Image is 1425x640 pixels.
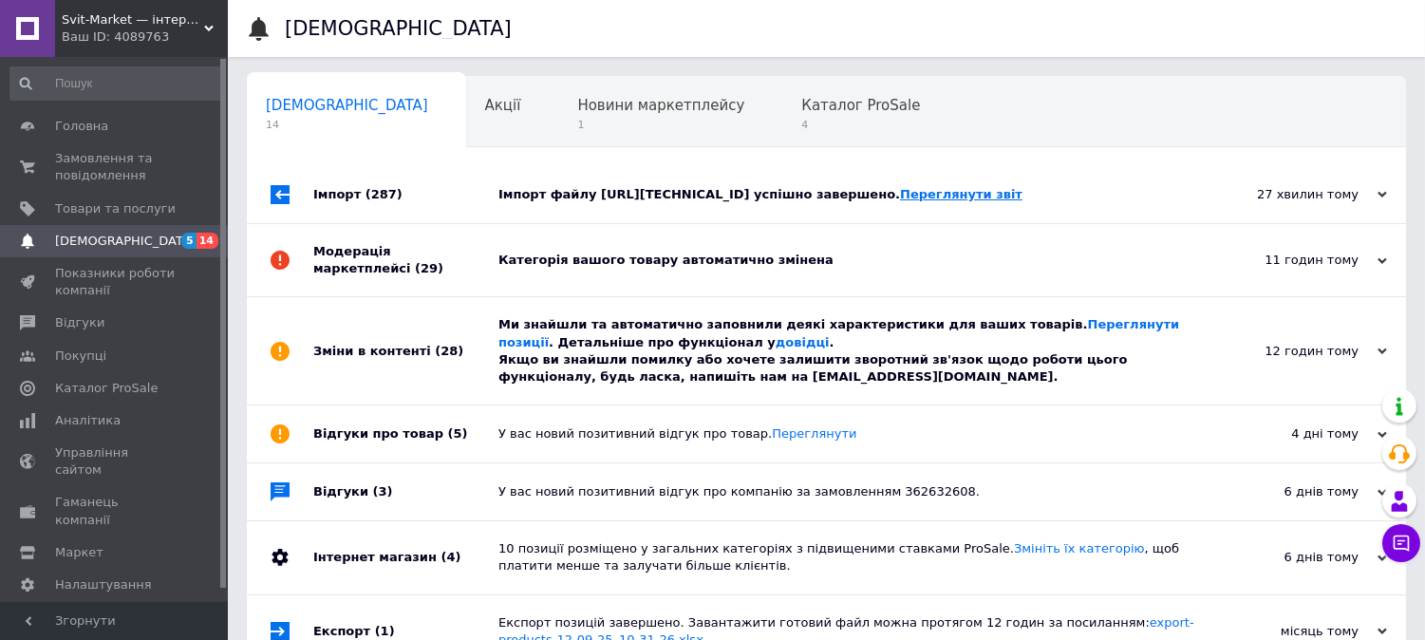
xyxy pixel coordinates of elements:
div: 10 позиції розміщено у загальних категоріях з підвищеними ставками ProSale. , щоб платити менше т... [498,540,1197,574]
a: Переглянути позиції [498,317,1179,348]
span: 14 [197,233,218,249]
span: (287) [366,187,403,201]
div: Імпорт [313,166,498,223]
h1: [DEMOGRAPHIC_DATA] [285,17,512,40]
div: 27 хвилин тому [1197,186,1387,203]
div: 12 годин тому [1197,343,1387,360]
div: 6 днів тому [1197,483,1387,500]
div: Ваш ID: 4089763 [62,28,228,46]
a: Змініть їх категорію [1014,541,1145,555]
span: Покупці [55,348,106,365]
div: Категорія вашого товару автоматично змінена [498,252,1197,269]
span: Налаштування [55,576,152,593]
span: [DEMOGRAPHIC_DATA] [55,233,196,250]
span: 14 [266,118,428,132]
span: Маркет [55,544,103,561]
button: Чат з покупцем [1382,524,1420,562]
div: 11 годин тому [1197,252,1387,269]
div: Відгуки про товар [313,405,498,462]
div: Ми знайшли та автоматично заповнили деякі характеристики для ваших товарів. . Детальніше про функ... [498,316,1197,386]
span: (3) [373,484,393,499]
div: Відгуки [313,463,498,520]
span: (5) [448,426,468,441]
span: Аналітика [55,412,121,429]
span: Акції [485,97,521,114]
span: (29) [415,261,443,275]
span: (4) [441,550,460,564]
span: Відгуки [55,314,104,331]
input: Пошук [9,66,224,101]
a: Переглянути звіт [900,187,1022,201]
div: Інтернет магазин [313,521,498,593]
span: Замовлення та повідомлення [55,150,176,184]
span: Головна [55,118,108,135]
span: (1) [375,624,395,638]
span: 5 [181,233,197,249]
span: Управління сайтом [55,444,176,479]
div: У вас новий позитивний відгук про товар. [498,425,1197,442]
span: Каталог ProSale [801,97,920,114]
div: Імпорт файлу [URL][TECHNICAL_ID] успішно завершено. [498,186,1197,203]
div: Зміни в контенті [313,297,498,405]
span: Каталог ProSale [55,380,158,397]
div: Модерація маркетплейсі [313,224,498,296]
span: Товари та послуги [55,200,176,217]
span: (28) [435,344,463,358]
span: Новини маркетплейсу [577,97,744,114]
div: місяць тому [1197,623,1387,640]
div: 4 дні тому [1197,425,1387,442]
span: Показники роботи компанії [55,265,176,299]
span: Гаманець компанії [55,494,176,528]
span: 4 [801,118,920,132]
div: 6 днів тому [1197,549,1387,566]
span: Svit-Market — інтернет супермаркет [62,11,204,28]
div: У вас новий позитивний відгук про компанію за замовленням 362632608. [498,483,1197,500]
a: Переглянути [772,426,856,441]
span: 1 [577,118,744,132]
span: [DEMOGRAPHIC_DATA] [266,97,428,114]
a: довідці [776,335,830,349]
